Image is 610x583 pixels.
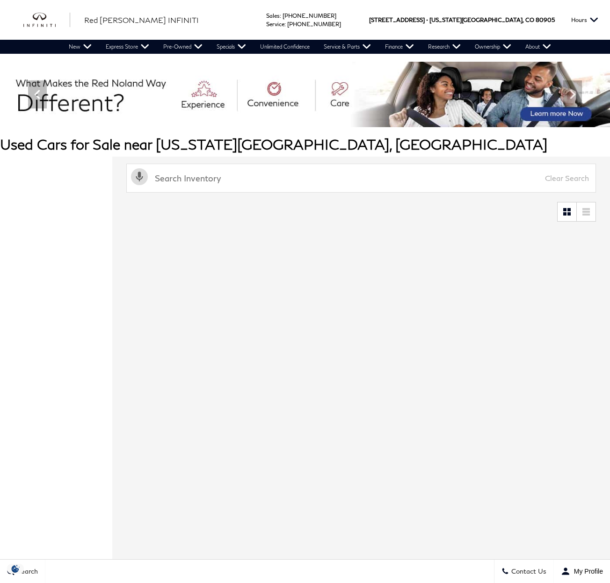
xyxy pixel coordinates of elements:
[266,21,284,28] span: Service
[62,40,558,54] nav: Main Navigation
[281,110,290,119] span: Go to slide 1
[563,80,582,108] div: Next
[23,13,70,28] img: INFINITI
[421,40,468,54] a: Research
[369,16,555,23] a: [STREET_ADDRESS] • [US_STATE][GEOGRAPHIC_DATA], CO 80905
[15,568,38,576] span: Search
[320,110,329,119] span: Go to slide 4
[280,12,281,19] span: :
[307,110,316,119] span: Go to slide 3
[210,40,253,54] a: Specials
[253,40,317,54] a: Unlimited Confidence
[518,40,558,54] a: About
[554,560,610,583] button: Open user profile menu
[5,564,26,574] section: Click to Open Cookie Consent Modal
[84,14,199,26] a: Red [PERSON_NAME] INFINITI
[126,164,596,193] input: Search Inventory
[266,12,280,19] span: Sales
[62,40,99,54] a: New
[283,12,336,19] a: [PHONE_NUMBER]
[28,80,47,108] div: Previous
[378,40,421,54] a: Finance
[287,21,341,28] a: [PHONE_NUMBER]
[84,15,199,24] span: Red [PERSON_NAME] INFINITI
[5,564,26,574] img: Opt-Out Icon
[294,110,303,119] span: Go to slide 2
[570,568,603,575] span: My Profile
[284,21,286,28] span: :
[23,13,70,28] a: infiniti
[99,40,156,54] a: Express Store
[156,40,210,54] a: Pre-Owned
[317,40,378,54] a: Service & Parts
[468,40,518,54] a: Ownership
[509,568,546,576] span: Contact Us
[131,168,148,185] svg: Click to toggle on voice search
